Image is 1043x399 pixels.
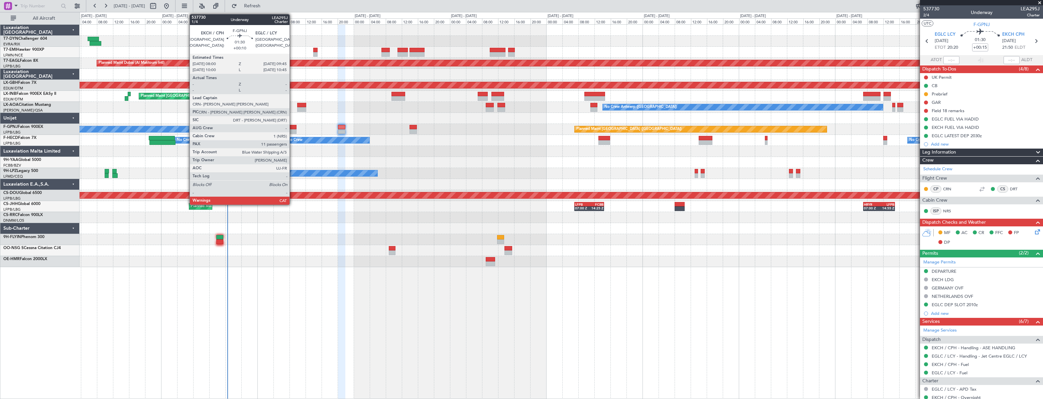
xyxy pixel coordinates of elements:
div: 12:00 [498,18,514,24]
div: 04:00 [81,18,97,24]
span: [DATE] [935,38,948,44]
div: No Crew [287,135,303,145]
span: MF [944,230,950,236]
div: 20:00 [434,18,450,24]
div: LFPB [879,202,895,206]
div: EGLC FUEL VIA HADID [932,116,979,122]
span: ELDT [1015,44,1025,51]
div: Prebrief [932,91,947,97]
span: CS-RRC [3,213,18,217]
div: 00:00 [450,18,466,24]
span: F-HECD [3,136,18,140]
span: CS-DOU [3,191,19,195]
a: LFPB/LBG [3,130,21,135]
div: CP [930,185,941,193]
a: LFPB/LBG [3,64,21,69]
span: 9H-FLYIN [3,235,21,239]
span: F-GPNJ [3,125,18,129]
div: 16:00 [900,18,916,24]
div: Add new [931,141,1040,147]
span: 2/4 [923,12,939,18]
span: FFC [995,230,1003,236]
span: LX-AOA [3,103,19,107]
div: 04:00 [563,18,579,24]
span: LX-INB [3,92,16,96]
div: 20:00 [723,18,739,24]
div: 20:00 [145,18,161,24]
div: Planned Maint Dubai (Al Maktoum Intl) [99,58,164,68]
span: FP [1014,230,1019,236]
div: Underway [971,9,993,16]
a: [PERSON_NAME]/QSA [3,108,43,113]
a: EGLC / LCY - Handling - Jet Centre EGLC / LCY [932,353,1027,359]
div: 16:00 [611,18,627,24]
div: 00:00 [547,18,563,24]
span: Dispatch [922,336,941,344]
div: 16:00 [514,18,531,24]
input: --:-- [943,56,959,64]
span: Dispatch Checks and Weather [922,219,986,226]
div: HRYR [864,202,879,206]
a: T7-EAGLFalcon 8X [3,59,38,63]
div: 12:00 [306,18,322,24]
div: GERMANY OVF [932,285,963,291]
a: EKCH / CPH - Handling - ASE HANDLING [932,345,1015,351]
div: 00:00 [257,18,273,24]
a: FCBB/BZV [3,163,21,168]
button: UTC [922,20,933,26]
div: No Crew [177,135,192,145]
span: ETOT [935,44,946,51]
div: 16:00 [803,18,819,24]
div: 04:00 [466,18,482,24]
div: Planned Maint [GEOGRAPHIC_DATA] ([GEOGRAPHIC_DATA]) [576,124,682,134]
span: All Aircraft [17,16,71,21]
a: CS-RRCFalcon 900LX [3,213,43,217]
span: Leg Information [922,149,956,156]
a: T7-DYNChallenger 604 [3,37,47,41]
div: [DATE] - [DATE] [740,13,766,19]
div: GAR [932,99,941,105]
span: ATOT [931,57,942,63]
a: LFPB/LBG [3,207,21,212]
div: EGLC LATEST DEP 2030z [932,133,982,139]
a: EDLW/DTM [3,86,23,91]
a: 9H-FLYINPhenom 300 [3,235,44,239]
a: CS-JHHGlobal 6000 [3,202,40,206]
div: 04:00 [370,18,386,24]
div: 08:00 [97,18,113,24]
span: Cabin Crew [922,197,947,204]
div: Add new [931,311,1040,316]
div: LFPB [575,202,589,206]
span: T7-DYN [3,37,18,41]
span: Permits [922,250,938,257]
div: CS [997,185,1008,193]
input: Trip Number [20,1,59,11]
a: OE-HMRFalcon 2000LX [3,257,47,261]
div: 14:25 Z [589,206,603,210]
div: 12:00 [595,18,611,24]
div: NETHERLANDS OVF [932,293,973,299]
a: OO-NSG SCessna Citation CJ4 [3,246,61,250]
a: LX-GBHFalcon 7X [3,81,36,85]
div: 20:00 [531,18,547,24]
a: F-HECDFalcon 7X [3,136,36,140]
div: Planned Maint [GEOGRAPHIC_DATA] ([GEOGRAPHIC_DATA]) [141,91,246,101]
span: ALDT [1021,57,1032,63]
a: T7-EMIHawker 900XP [3,48,44,52]
div: 12:00 [787,18,803,24]
div: FCBB [589,202,603,206]
span: CS-JHH [3,202,18,206]
div: [DATE] - [DATE] [644,13,670,19]
span: (4/8) [1019,65,1029,72]
div: No Crew Antwerp ([GEOGRAPHIC_DATA]) [604,102,677,112]
a: EGLC / LCY - APD Tax [932,386,976,392]
span: OE-HMR [3,257,20,261]
div: ISP [930,207,941,215]
span: 01:30 [975,37,986,43]
span: [DATE] - [DATE] [114,3,145,9]
div: 12:00 [209,18,225,24]
a: 9H-YAAGlobal 5000 [3,158,41,162]
span: T7-EAGL [3,59,20,63]
div: EKCH LDG [932,277,954,282]
span: 9H-LPZ [3,169,17,173]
